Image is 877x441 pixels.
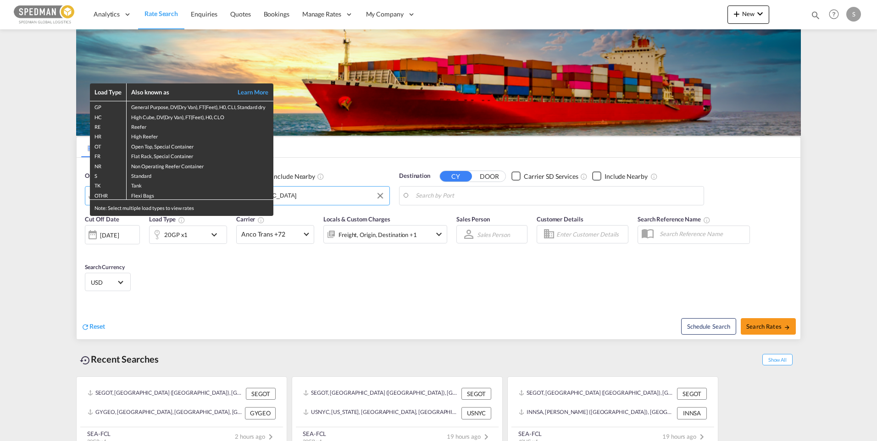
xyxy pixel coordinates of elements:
[90,131,127,140] td: HR
[90,111,127,121] td: HC
[228,88,269,96] a: Learn More
[90,180,127,189] td: TK
[90,101,127,111] td: GP
[90,200,273,216] div: Note: Select multiple load types to view rates
[127,111,273,121] td: High Cube, DV(Dry Van), FT(Feet), H0, CLO
[90,190,127,200] td: OTHR
[127,101,273,111] td: General Purpose, DV(Dry Van), FT(Feet), H0, CLI, Standard dry
[127,131,273,140] td: High Reefer
[127,170,273,180] td: Standard
[90,170,127,180] td: S
[127,160,273,170] td: Non Operating Reefer Container
[127,141,273,150] td: Open Top, Special Container
[90,150,127,160] td: FR
[127,150,273,160] td: Flat Rack, Special Container
[127,121,273,131] td: Reefer
[127,180,273,189] td: Tank
[90,160,127,170] td: NR
[131,88,228,96] div: Also known as
[127,190,273,200] td: Flexi Bags
[90,121,127,131] td: RE
[90,83,127,101] th: Load Type
[90,141,127,150] td: OT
